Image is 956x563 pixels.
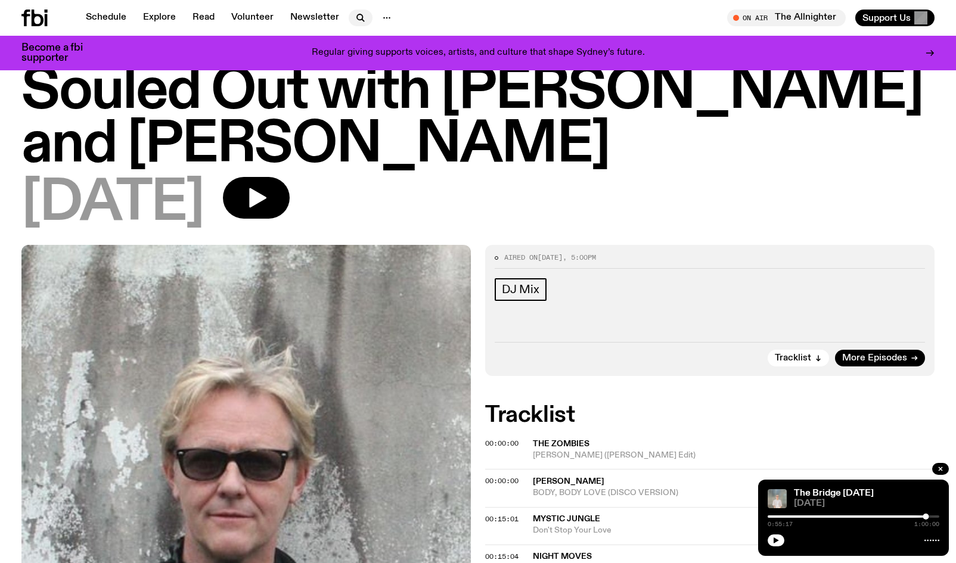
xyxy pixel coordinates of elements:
span: [PERSON_NAME] ([PERSON_NAME] Edit) [533,450,935,461]
button: Support Us [855,10,935,26]
span: Support Us [862,13,911,23]
span: 0:55:17 [768,521,793,527]
a: Schedule [79,10,134,26]
span: [PERSON_NAME] [533,477,604,486]
a: DJ Mix [495,278,547,301]
span: Night Moves [533,552,592,561]
span: 00:00:00 [485,438,519,448]
h1: Souled Out with [PERSON_NAME] and [PERSON_NAME] [21,65,935,172]
span: 00:15:04 [485,552,519,561]
span: [DATE] [21,177,204,231]
span: More Episodes [842,354,907,363]
button: Tracklist [768,350,829,366]
button: 00:00:00 [485,478,519,484]
h2: Tracklist [485,405,935,426]
button: On AirThe Allnighter [727,10,846,26]
span: [DATE] [794,499,939,508]
a: Newsletter [283,10,346,26]
span: Aired on [504,253,538,262]
span: 00:00:00 [485,476,519,486]
span: 1:00:00 [914,521,939,527]
span: [DATE] [538,253,563,262]
a: Volunteer [224,10,281,26]
span: DJ Mix [502,283,539,296]
a: Explore [136,10,183,26]
button: 00:15:04 [485,553,519,560]
span: Don't Stop Your Love [533,525,935,536]
a: Read [185,10,222,26]
button: 00:15:01 [485,516,519,522]
h3: Become a fbi supporter [21,43,98,63]
span: Tracklist [775,354,811,363]
span: , 5:00pm [563,253,596,262]
img: Mara stands in front of a frosted glass wall wearing a cream coloured t-shirt and black glasses. ... [768,489,787,508]
span: The Zombies [533,440,589,448]
span: BODY, BODY LOVE (DISCO VERSION) [533,487,935,499]
span: 00:15:01 [485,514,519,524]
a: The Bridge [DATE] [794,489,874,498]
a: More Episodes [835,350,925,366]
span: Mystic Jungle [533,515,600,523]
button: 00:00:00 [485,440,519,447]
p: Regular giving supports voices, artists, and culture that shape Sydney’s future. [312,48,645,58]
